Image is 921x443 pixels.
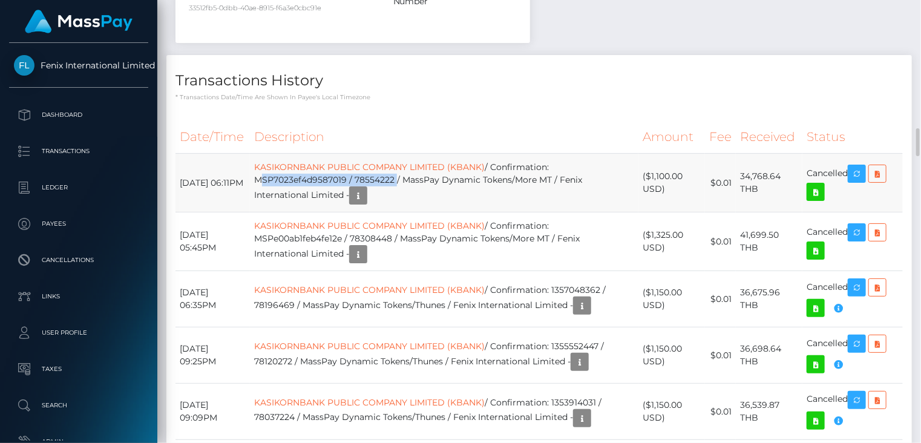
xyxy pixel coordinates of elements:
[802,271,903,327] td: Cancelled
[14,179,143,197] p: Ledger
[802,327,903,384] td: Cancelled
[250,212,638,271] td: / Confirmation: MSPe00ab1feb4fe12e / 78308448 / MassPay Dynamic Tokens/More MT / Fenix Internatio...
[736,120,802,154] th: Received
[175,384,250,440] td: [DATE] 09:09PM
[250,384,638,440] td: / Confirmation: 1353914031 / 78037224 / MassPay Dynamic Tokens/Thunes / Fenix International Limit...
[14,287,143,306] p: Links
[638,120,705,154] th: Amount
[705,154,736,212] td: $0.01
[175,327,250,384] td: [DATE] 09:25PM
[9,136,148,166] a: Transactions
[175,271,250,327] td: [DATE] 06:35PM
[638,271,705,327] td: ($1,150.00 USD)
[705,384,736,440] td: $0.01
[175,154,250,212] td: [DATE] 06:11PM
[250,271,638,327] td: / Confirmation: 1357048362 / 78196469 / MassPay Dynamic Tokens/Thunes / Fenix International Limit...
[638,384,705,440] td: ($1,150.00 USD)
[9,318,148,348] a: User Profile
[254,341,485,352] a: KASIKORNBANK PUBLIC COMPANY LIMITED (KBANK)
[254,162,485,172] a: KASIKORNBANK PUBLIC COMPANY LIMITED (KBANK)
[736,154,802,212] td: 34,768.64 THB
[9,281,148,312] a: Links
[14,396,143,415] p: Search
[9,172,148,203] a: Ledger
[9,245,148,275] a: Cancellations
[25,10,133,33] img: MassPay Logo
[14,251,143,269] p: Cancellations
[254,220,485,231] a: KASIKORNBANK PUBLIC COMPANY LIMITED (KBANK)
[9,100,148,130] a: Dashboard
[9,209,148,239] a: Payees
[705,120,736,154] th: Fee
[705,212,736,271] td: $0.01
[802,212,903,271] td: Cancelled
[705,327,736,384] td: $0.01
[802,384,903,440] td: Cancelled
[175,93,903,102] p: * Transactions date/time are shown in payee's local timezone
[254,397,485,408] a: KASIKORNBANK PUBLIC COMPANY LIMITED (KBANK)
[736,327,802,384] td: 36,698.64 THB
[250,154,638,212] td: / Confirmation: MSP7023ef4d9587019 / 78554222 / MassPay Dynamic Tokens/More MT / Fenix Internatio...
[705,271,736,327] td: $0.01
[14,106,143,124] p: Dashboard
[14,55,34,76] img: Fenix International Limited
[250,327,638,384] td: / Confirmation: 1355552447 / 78120272 / MassPay Dynamic Tokens/Thunes / Fenix International Limit...
[175,212,250,271] td: [DATE] 05:45PM
[638,212,705,271] td: ($1,325.00 USD)
[14,142,143,160] p: Transactions
[254,284,485,295] a: KASIKORNBANK PUBLIC COMPANY LIMITED (KBANK)
[14,360,143,378] p: Taxes
[14,215,143,233] p: Payees
[802,154,903,212] td: Cancelled
[736,384,802,440] td: 36,539.87 THB
[736,212,802,271] td: 41,699.50 THB
[638,327,705,384] td: ($1,150.00 USD)
[9,390,148,421] a: Search
[9,60,148,71] span: Fenix International Limited
[189,4,321,12] small: 33512fb5-0dbb-40ae-8915-f6a3e0cbc91e
[14,324,143,342] p: User Profile
[9,354,148,384] a: Taxes
[175,70,903,91] h4: Transactions History
[736,271,802,327] td: 36,675.96 THB
[638,154,705,212] td: ($1,100.00 USD)
[250,120,638,154] th: Description
[802,120,903,154] th: Status
[175,120,250,154] th: Date/Time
